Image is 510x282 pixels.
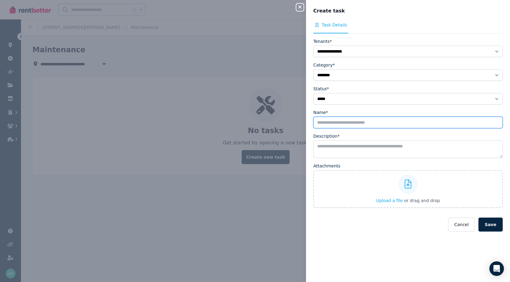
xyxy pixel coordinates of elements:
button: Upload a file or drag and drop [376,198,440,204]
label: Description* [313,133,340,139]
label: Attachments [313,163,340,169]
nav: Tabs [313,22,503,33]
label: Name* [313,109,328,115]
span: or drag and drop [404,198,440,203]
label: Status* [313,86,329,92]
button: Cancel [448,218,474,232]
span: Task Details [322,22,347,28]
div: Open Intercom Messenger [489,261,504,276]
label: Category* [313,62,335,68]
span: Upload a file [376,198,403,203]
label: Tenants* [313,38,332,44]
button: Save [478,218,503,232]
span: Create task [313,7,345,15]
